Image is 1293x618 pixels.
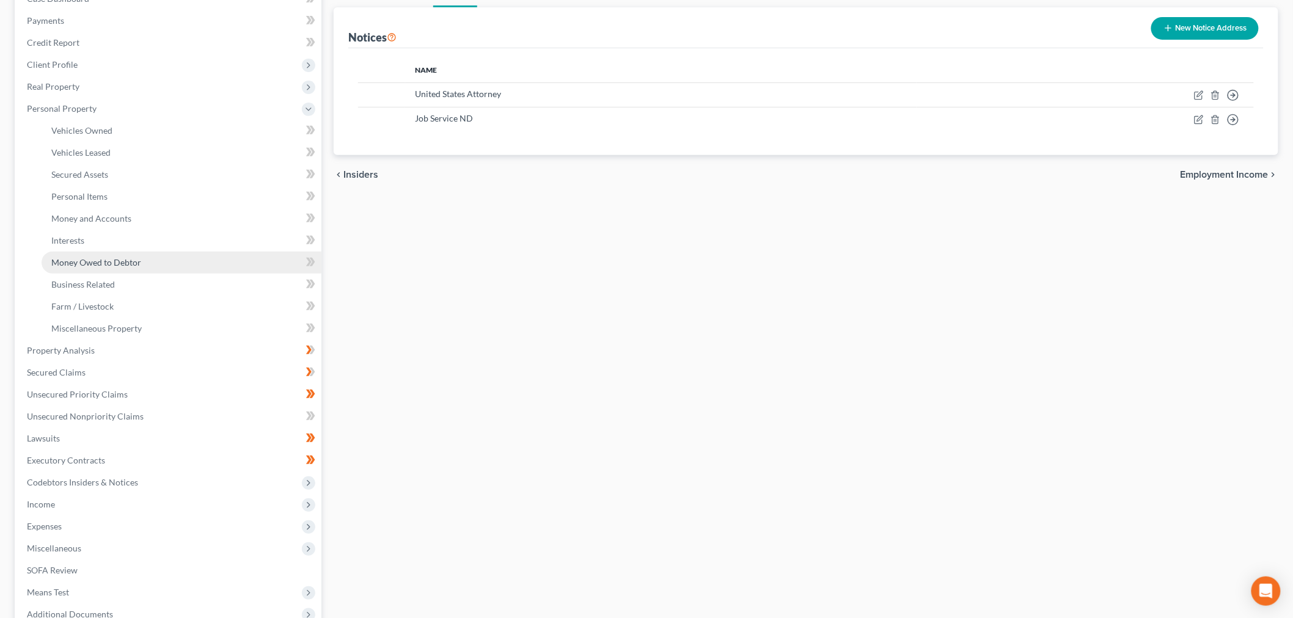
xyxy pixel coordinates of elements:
[27,565,78,575] span: SOFA Review
[27,103,97,114] span: Personal Property
[51,213,131,224] span: Money and Accounts
[334,170,378,180] button: chevron_left Insiders
[415,65,437,75] span: Name
[51,125,112,136] span: Vehicles Owned
[27,345,95,355] span: Property Analysis
[17,340,321,362] a: Property Analysis
[17,10,321,32] a: Payments
[51,235,84,245] span: Interests
[27,499,55,509] span: Income
[42,296,321,318] a: Farm / Livestock
[27,59,78,70] span: Client Profile
[1251,576,1281,606] div: Open Intercom Messenger
[27,543,81,553] span: Miscellaneous
[51,323,142,333] span: Miscellaneous Property
[27,37,79,48] span: Credit Report
[17,32,321,54] a: Credit Report
[42,274,321,296] a: Business Related
[17,427,321,449] a: Lawsuits
[51,257,141,267] span: Money Owed to Debtor
[1181,170,1278,180] button: Employment Income chevron_right
[17,362,321,384] a: Secured Claims
[17,405,321,427] a: Unsecured Nonpriority Claims
[42,164,321,186] a: Secured Assets
[51,169,108,180] span: Secured Assets
[27,367,86,377] span: Secured Claims
[42,208,321,230] a: Money and Accounts
[343,170,378,180] span: Insiders
[27,15,64,26] span: Payments
[42,142,321,164] a: Vehicles Leased
[17,559,321,581] a: SOFA Review
[17,449,321,471] a: Executory Contracts
[51,301,114,311] span: Farm / Livestock
[42,120,321,142] a: Vehicles Owned
[42,252,321,274] a: Money Owed to Debtor
[42,230,321,252] a: Interests
[1151,17,1259,40] button: New Notice Address
[27,81,79,92] span: Real Property
[348,30,397,45] div: Notices
[415,89,501,99] span: United States Attorney
[42,186,321,208] a: Personal Items
[27,411,144,421] span: Unsecured Nonpriority Claims
[51,191,108,202] span: Personal Items
[51,279,115,289] span: Business Related
[17,384,321,405] a: Unsecured Priority Claims
[27,389,128,399] span: Unsecured Priority Claims
[1269,170,1278,180] i: chevron_right
[1181,170,1269,180] span: Employment Income
[415,113,473,123] span: Job Service ND
[334,170,343,180] i: chevron_left
[27,477,138,487] span: Codebtors Insiders & Notices
[27,455,105,465] span: Executory Contracts
[27,521,62,531] span: Expenses
[51,147,111,158] span: Vehicles Leased
[42,318,321,340] a: Miscellaneous Property
[27,587,69,597] span: Means Test
[27,433,60,443] span: Lawsuits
